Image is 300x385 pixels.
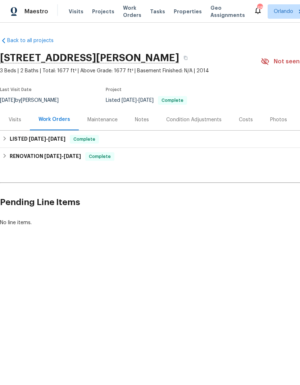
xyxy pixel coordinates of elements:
div: Visits [9,116,21,123]
span: Listed [106,98,187,103]
span: Orlando [274,8,293,15]
span: Visits [69,8,83,15]
span: - [122,98,154,103]
div: Condition Adjustments [166,116,222,123]
div: Work Orders [38,116,70,123]
span: Complete [159,98,186,103]
span: - [44,154,81,159]
div: Notes [135,116,149,123]
span: [DATE] [44,154,62,159]
span: Maestro [24,8,48,15]
button: Copy Address [179,51,192,64]
span: [DATE] [122,98,137,103]
span: Properties [174,8,202,15]
h6: LISTED [10,135,65,144]
span: [DATE] [48,136,65,141]
span: Project [106,87,122,92]
h6: RENOVATION [10,152,81,161]
span: - [29,136,65,141]
span: Work Orders [123,4,141,19]
span: Tasks [150,9,165,14]
div: Costs [239,116,253,123]
span: Projects [92,8,114,15]
span: [DATE] [64,154,81,159]
span: Complete [71,136,98,143]
div: Photos [270,116,287,123]
div: Maintenance [87,116,118,123]
div: 48 [257,4,262,12]
span: [DATE] [29,136,46,141]
span: Geo Assignments [210,4,245,19]
span: Complete [86,153,114,160]
span: [DATE] [138,98,154,103]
